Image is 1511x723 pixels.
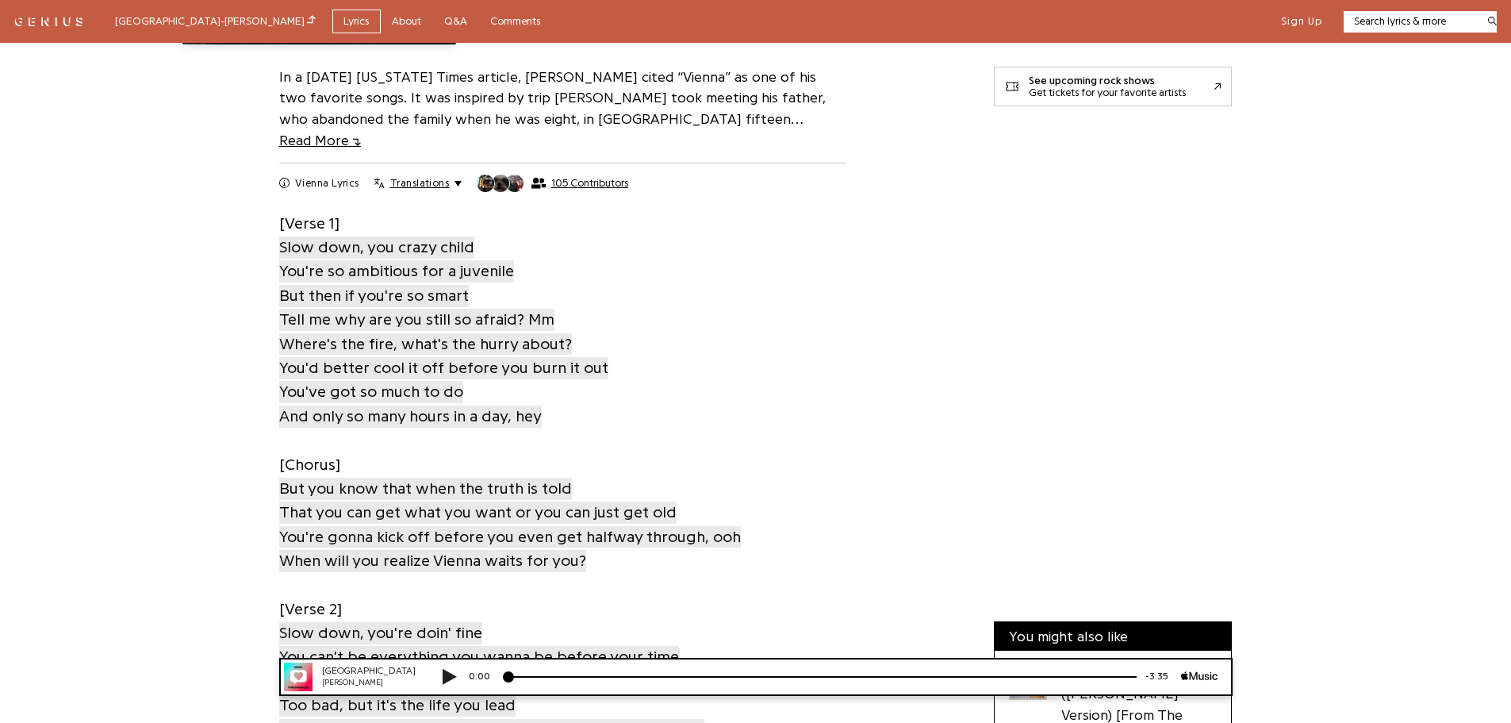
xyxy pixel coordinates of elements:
a: You're gonna kick off before you even get halfway through, ooh [279,525,741,549]
span: You can't be everything you wanna be before your time [279,646,679,668]
div: [GEOGRAPHIC_DATA] [56,6,151,20]
iframe: Advertisement [994,131,1232,607]
a: You're so ambitious for a juvenile [279,260,514,284]
a: You can't be everything you wanna be before your time [279,645,679,670]
a: But then if you're so smartTell me why are you still so afraid? Mm [279,283,554,333]
div: See upcoming rock shows [1029,75,1186,87]
a: In a [DATE] [US_STATE] Times article, [PERSON_NAME] cited “Vienna” as one of his two favorite son... [279,70,826,148]
span: When will you realize Vienna waits for you? [279,550,586,572]
span: But you know that when the truth is told That you can get what you want or you can just get old [279,478,677,524]
span: Read More [279,133,361,148]
div: -3:35 [870,12,915,25]
a: About [381,10,433,34]
span: 105 Contributors [551,177,628,190]
span: You've got so much to do And only so many hours in a day, hey [279,381,542,427]
div: You might also like [995,622,1231,651]
span: Slow down, you crazy child [279,237,474,259]
a: Slow down, you crazy child [279,235,474,260]
span: Translations [390,176,449,190]
div: Get tickets for your favorite artists [1029,87,1186,98]
a: Where's the fire, what's the hurry about?You'd better cool it off before you burn it out [279,332,608,381]
a: But you know that when the truth is toldThat you can get what you want or you can just get old [279,476,677,525]
button: 105 Contributors [476,174,628,193]
div: [GEOGRAPHIC_DATA] - [PERSON_NAME] [115,13,316,30]
button: Sign Up [1281,14,1322,29]
a: When will you realize Vienna waits for you? [279,548,586,573]
a: See upcoming rock showsGet tickets for your favorite artists [994,67,1232,106]
span: But then if you're so smart Tell me why are you still so afraid? Mm [279,285,554,331]
h2: Vienna Lyrics [295,176,359,190]
a: Q&A [433,10,479,34]
a: You've got so much to doAnd only so many hours in a day, hey [279,379,542,429]
span: You're so ambitious for a juvenile [279,260,514,283]
div: [PERSON_NAME] [56,19,151,31]
a: Comments [479,10,552,34]
input: Search lyrics & more [1344,13,1478,29]
img: 72x72bb.jpg [17,5,46,33]
a: Slow down, you're doin' fine [279,621,482,645]
a: Lyrics [332,10,381,34]
span: Slow down, you're doin' fine [279,622,482,644]
button: Translations [374,176,462,190]
span: Where's the fire, what's the hurry about? You'd better cool it off before you burn it out [279,333,608,379]
span: You're gonna kick off before you even get halfway through, ooh [279,526,741,548]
